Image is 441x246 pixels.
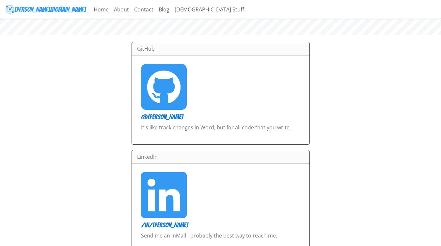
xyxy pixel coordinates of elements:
h5: /in/[PERSON_NAME] [141,221,300,229]
a: Contact [132,3,156,16]
a: About [111,3,132,16]
h5: @[PERSON_NAME] [141,113,300,121]
a: Home [91,3,111,16]
a: [DEMOGRAPHIC_DATA] Stuff [172,3,247,16]
div: GitHub [132,42,309,56]
div: LinkedIn [132,150,309,164]
a: Blog [156,3,172,16]
a: [PERSON_NAME][DOMAIN_NAME] [6,3,86,16]
p: It's like track changes in Word, but for all code that you write. [141,123,300,139]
